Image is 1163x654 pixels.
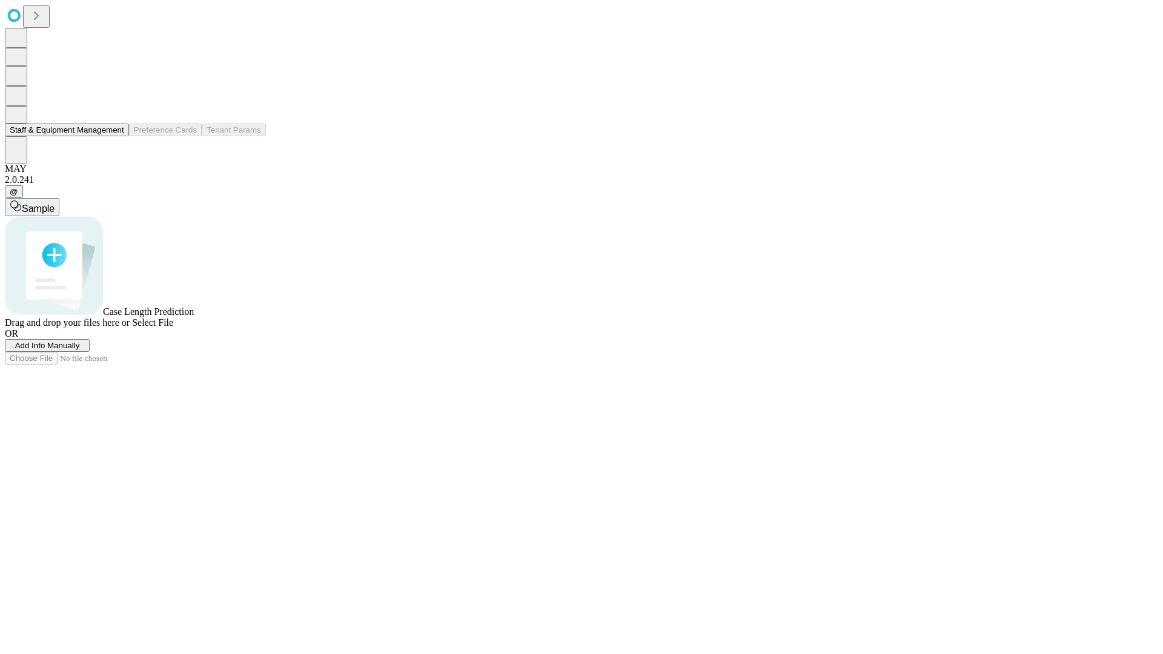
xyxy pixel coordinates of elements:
span: Sample [22,203,55,214]
span: Select File [132,317,173,328]
button: Sample [5,198,59,216]
span: Case Length Prediction [103,306,194,317]
button: Add Info Manually [5,339,90,352]
span: Drag and drop your files here or [5,317,130,328]
button: Preference Cards [129,124,202,136]
div: 2.0.241 [5,174,1158,185]
div: MAY [5,163,1158,174]
button: @ [5,185,23,198]
button: Staff & Equipment Management [5,124,129,136]
span: @ [10,187,18,196]
span: OR [5,328,18,339]
span: Add Info Manually [15,341,80,350]
button: Tenant Params [202,124,266,136]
